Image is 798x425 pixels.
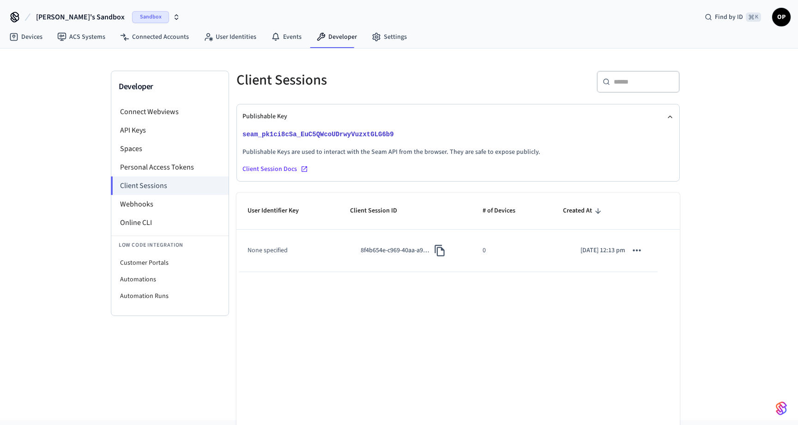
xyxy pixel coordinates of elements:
span: User Identifier Key [248,204,311,218]
button: OP [772,8,791,26]
li: Automation Runs [111,288,229,304]
li: Webhooks [111,195,229,213]
span: [PERSON_NAME]'s Sandbox [36,12,125,23]
a: ACS Systems [50,29,113,45]
a: Settings [364,29,414,45]
span: Sandbox [132,11,169,23]
li: API Keys [111,121,229,140]
li: Automations [111,271,229,288]
button: Copy Client Session ID [430,241,449,260]
span: Created At [563,204,604,218]
span: ⌘ K [746,12,761,22]
table: sticky table [236,193,680,272]
p: Publishable Keys are used to interact with the Seam API from the browser. They are safe to expose... [242,147,674,157]
p: 8f4b654e-c969-40aa-a96f-0649083f60dd [361,246,430,255]
td: None specified [236,230,339,272]
a: Connected Accounts [113,29,196,45]
li: Spaces [111,140,229,158]
span: Find by ID [715,12,743,22]
a: Devices [2,29,50,45]
td: 0 [472,230,552,272]
button: Publishable Key [242,104,674,129]
a: Client Session Docs [242,164,674,174]
span: OP [773,9,790,25]
li: Customer Portals [111,255,229,271]
span: Client Session ID [350,204,409,218]
a: User Identities [196,29,264,45]
button: seam_pk1ci8cSa_EuC5QWcoUDrwyVuzxtGLG6b9 [241,129,403,140]
h3: Developer [119,80,221,93]
a: Developer [309,29,364,45]
li: Client Sessions [111,176,229,195]
li: Personal Access Tokens [111,158,229,176]
li: Online CLI [111,213,229,232]
li: Connect Webviews [111,103,229,121]
div: Publishable Key [242,129,674,181]
li: Low Code Integration [111,236,229,255]
p: [DATE] 12:13 pm [580,246,625,255]
img: SeamLogoGradient.69752ec5.svg [776,401,787,416]
a: Events [264,29,309,45]
h5: Client Sessions [236,71,453,90]
span: # of Devices [483,204,527,218]
div: Find by ID⌘ K [697,9,768,25]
